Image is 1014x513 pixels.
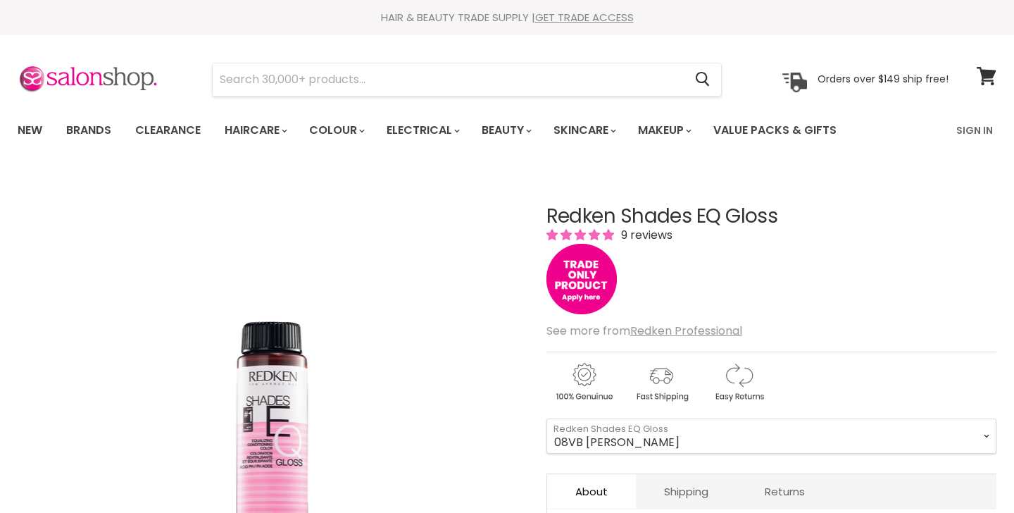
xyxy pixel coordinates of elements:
[546,361,621,404] img: genuine.gif
[543,116,625,145] a: Skincare
[546,244,617,314] img: tradeonly_small.jpg
[624,361,699,404] img: shipping.gif
[737,474,833,509] a: Returns
[627,116,700,145] a: Makeup
[617,227,672,243] span: 9 reviews
[546,227,617,243] span: 5.00 stars
[7,110,898,151] ul: Main menu
[630,323,742,339] a: Redken Professional
[818,73,949,85] p: Orders over $149 ship free!
[703,116,847,145] a: Value Packs & Gifts
[547,474,636,509] a: About
[212,63,722,97] form: Product
[471,116,540,145] a: Beauty
[636,474,737,509] a: Shipping
[546,323,742,339] span: See more from
[684,63,721,96] button: Search
[213,63,684,96] input: Search
[948,116,1001,145] a: Sign In
[214,116,296,145] a: Haircare
[299,116,373,145] a: Colour
[56,116,122,145] a: Brands
[546,206,996,228] h1: Redken Shades EQ Gloss
[376,116,468,145] a: Electrical
[535,10,634,25] a: GET TRADE ACCESS
[7,116,53,145] a: New
[701,361,776,404] img: returns.gif
[125,116,211,145] a: Clearance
